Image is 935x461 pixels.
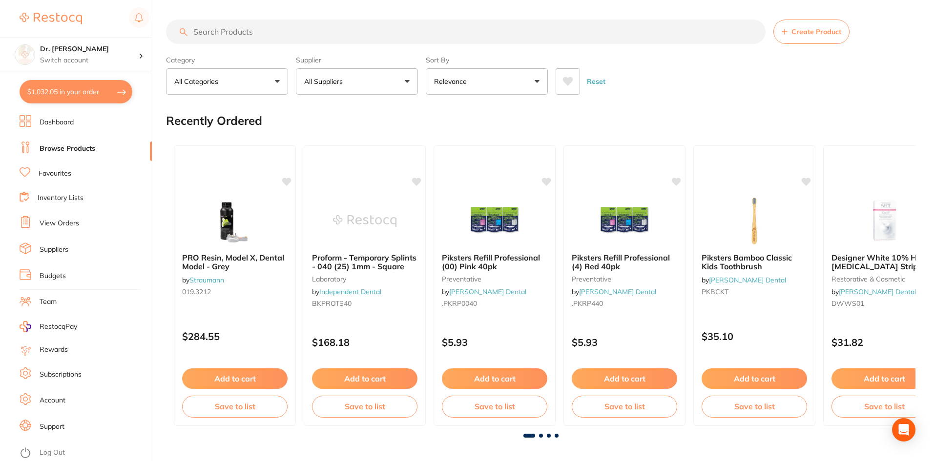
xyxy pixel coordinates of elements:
[182,276,224,284] span: by
[182,396,288,417] button: Save to list
[572,368,677,389] button: Add to cart
[593,197,656,245] img: Piksters Refill Professional (4) Red 40pk
[40,118,74,127] a: Dashboard
[203,197,267,245] img: PRO Resin, Model X, Dental Model - Grey
[312,287,381,296] span: by
[572,253,677,271] b: Piksters Refill Professional (4) Red 40pk
[572,396,677,417] button: Save to list
[723,197,786,245] img: Piksters Bamboo Classic Kids Toothbrush
[463,197,526,245] img: Piksters Refill Professional (00) Pink 40pk
[15,45,35,64] img: Dr. Kim Carr
[442,396,547,417] button: Save to list
[312,275,417,283] small: laboratory
[312,300,417,307] small: BKPROTS40
[40,144,95,154] a: Browse Products
[166,56,288,64] label: Category
[839,287,916,296] a: [PERSON_NAME] Dental
[572,287,656,296] span: by
[39,169,71,179] a: Favourites
[572,275,677,283] small: preventative
[442,287,526,296] span: by
[40,271,66,281] a: Budgets
[20,80,132,103] button: $1,032.05 in your order
[572,300,677,307] small: .PKRP440
[166,114,262,128] h2: Recently Ordered
[182,368,288,389] button: Add to cart
[40,448,65,458] a: Log Out
[442,275,547,283] small: preventative
[584,68,608,95] button: Reset
[40,245,68,255] a: Suppliers
[434,77,471,86] p: Relevance
[20,445,149,461] button: Log Out
[831,287,916,296] span: by
[296,68,418,95] button: All Suppliers
[182,253,288,271] b: PRO Resin, Model X, Dental Model - Grey
[40,370,82,380] a: Subscriptions
[426,68,548,95] button: Relevance
[312,368,417,389] button: Add to cart
[40,44,139,54] h4: Dr. Kim Carr
[40,322,77,332] span: RestocqPay
[572,337,677,348] p: $5.93
[442,337,547,348] p: $5.93
[40,345,68,355] a: Rewards
[312,396,417,417] button: Save to list
[333,197,396,245] img: Proform - Temporary Splints - 040 (25) 1mm - Square
[709,276,786,284] a: [PERSON_NAME] Dental
[20,13,82,24] img: Restocq Logo
[166,68,288,95] button: All Categories
[296,56,418,64] label: Supplier
[312,337,417,348] p: $168.18
[702,331,807,342] p: $35.10
[426,56,548,64] label: Sort By
[702,288,807,296] small: PKBCKT
[182,331,288,342] p: $284.55
[304,77,347,86] p: All Suppliers
[189,276,224,284] a: Straumann
[40,56,139,65] p: Switch account
[773,20,850,44] button: Create Product
[20,321,31,332] img: RestocqPay
[40,297,57,307] a: Team
[38,193,83,203] a: Inventory Lists
[852,197,916,245] img: Designer White 10% HP Whitening Strips
[319,287,381,296] a: Independent Dental
[702,396,807,417] button: Save to list
[20,7,82,30] a: Restocq Logo
[40,396,65,405] a: Account
[166,20,766,44] input: Search Products
[442,368,547,389] button: Add to cart
[20,321,77,332] a: RestocqPay
[791,28,841,36] span: Create Product
[174,77,222,86] p: All Categories
[702,276,786,284] span: by
[312,253,417,271] b: Proform - Temporary Splints - 040 (25) 1mm - Square
[182,288,288,296] small: 019.3212
[442,300,547,307] small: .PKRP0040
[702,253,807,271] b: Piksters Bamboo Classic Kids Toothbrush
[702,368,807,389] button: Add to cart
[449,287,526,296] a: [PERSON_NAME] Dental
[442,253,547,271] b: Piksters Refill Professional (00) Pink 40pk
[40,219,79,228] a: View Orders
[40,422,64,432] a: Support
[579,287,656,296] a: [PERSON_NAME] Dental
[892,418,915,441] div: Open Intercom Messenger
